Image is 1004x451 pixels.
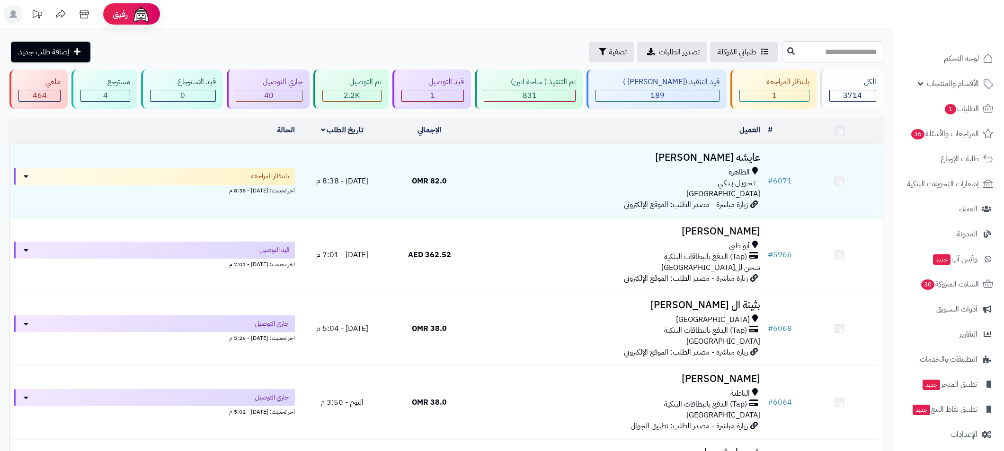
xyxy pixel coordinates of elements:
[768,397,792,408] a: #6064
[11,42,90,62] a: إضافة طلب جديد
[729,167,750,178] span: الظاهرة
[899,198,998,220] a: العملاء
[473,69,585,109] a: تم التنفيذ ( ساحة اتين) 831
[899,122,998,145] a: المراجعات والأسئلة36
[920,353,977,366] span: التطبيقات والخدمات
[180,90,185,101] span: 0
[818,69,885,109] a: الكل3714
[589,42,634,62] button: تصفية
[899,323,998,346] a: التقارير
[624,347,748,358] span: زيارة مباشرة - مصدر الطلب: الموقع الإلكتروني
[264,90,274,101] span: 40
[933,254,951,265] span: جديد
[768,124,773,136] a: #
[944,104,957,115] span: 1
[913,405,930,415] span: جديد
[899,47,998,70] a: لوحة التحكم
[740,90,809,101] div: 1
[391,69,473,109] a: قيد التوصيل 1
[661,262,760,273] span: شحن لل[GEOGRAPHIC_DATA]
[430,90,435,101] span: 1
[412,397,447,408] span: 38.0 OMR
[412,175,447,187] span: 82.0 OMR
[14,406,295,416] div: اخر تحديث: [DATE] - 5:02 م
[710,42,778,62] a: طلباتي المُوكلة
[18,46,70,58] span: إضافة طلب جديد
[595,77,719,87] div: قيد التنفيذ ([PERSON_NAME] )
[729,241,750,252] span: أبو ظبي
[477,226,760,237] h3: [PERSON_NAME]
[768,249,792,260] a: #5966
[686,336,760,347] span: [GEOGRAPHIC_DATA]
[923,380,940,390] span: جديد
[718,178,755,189] span: تـحـويـل بـنـكـي
[18,77,61,87] div: ملغي
[899,348,998,371] a: التطبيقات والخدمات
[412,323,447,334] span: 38.0 OMR
[944,102,979,115] span: الطلبات
[523,90,537,101] span: 831
[344,90,360,101] span: 2.2K
[899,373,998,396] a: تطبيق المتجرجديد
[150,77,215,87] div: قيد الاسترجاع
[899,223,998,245] a: المدونة
[912,403,977,416] span: تطبيق نقاط البيع
[843,90,862,101] span: 3714
[14,259,295,269] div: اخر تحديث: [DATE] - 7:01 م
[585,69,728,109] a: قيد التنفيذ ([PERSON_NAME] ) 189
[316,175,368,187] span: [DATE] - 8:38 م
[829,77,876,87] div: الكل
[920,278,979,291] span: السلات المتروكة
[768,175,792,187] a: #6071
[609,46,627,58] span: تصفية
[772,90,777,101] span: 1
[899,147,998,170] a: طلبات الإرجاع
[768,323,792,334] a: #6068
[921,279,935,290] span: 30
[484,77,576,87] div: تم التنفيذ ( ساحة اتين)
[960,328,977,341] span: التقارير
[236,90,302,101] div: 40
[316,323,368,334] span: [DATE] - 5:04 م
[957,227,977,241] span: المدونة
[911,129,925,140] span: 36
[151,90,215,101] div: 0
[14,332,295,342] div: اخر تحديث: [DATE] - 5:26 م
[664,252,747,262] span: (Tap) الدفع بالبطاقات البنكية
[927,77,979,90] span: الأقسام والمنتجات
[132,5,151,24] img: ai-face.png
[401,77,464,87] div: قيد التوصيل
[899,298,998,321] a: أدوات التسويق
[686,188,760,199] span: [GEOGRAPHIC_DATA]
[418,124,441,136] a: الإجمالي
[323,90,381,101] div: 2184
[316,249,368,260] span: [DATE] - 7:01 م
[321,124,364,136] a: تاريخ الطلب
[624,199,748,210] span: زيارة مباشرة - مصدر الطلب: الموقع الإلكتروني
[907,177,979,191] span: إشعارات التحويلات البنكية
[899,398,998,421] a: تطبيق نقاط البيعجديد
[14,185,295,195] div: اخر تحديث: [DATE] - 8:38 م
[659,46,700,58] span: تصدير الطلبات
[899,173,998,195] a: إشعارات التحويلات البنكية
[259,245,289,255] span: قيد التوصيل
[19,90,60,101] div: 464
[225,69,311,109] a: جاري التوصيل 40
[236,77,302,87] div: جاري التوصيل
[899,273,998,295] a: السلات المتروكة30
[81,90,130,101] div: 4
[768,397,773,408] span: #
[477,300,760,311] h3: بثينة ال [PERSON_NAME]
[899,97,998,120] a: الطلبات1
[311,69,391,109] a: تم التوصيل 2.2K
[899,248,998,270] a: وآتس آبجديد
[951,428,977,441] span: الإعدادات
[936,303,977,316] span: أدوات التسويق
[402,90,463,101] div: 1
[624,273,748,284] span: زيارة مباشرة - مصدر الطلب: الموقع الإلكتروني
[729,69,818,109] a: بانتظار المراجعة 1
[113,9,128,20] span: رفيق
[768,175,773,187] span: #
[8,69,70,109] a: ملغي 464
[484,90,575,101] div: 831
